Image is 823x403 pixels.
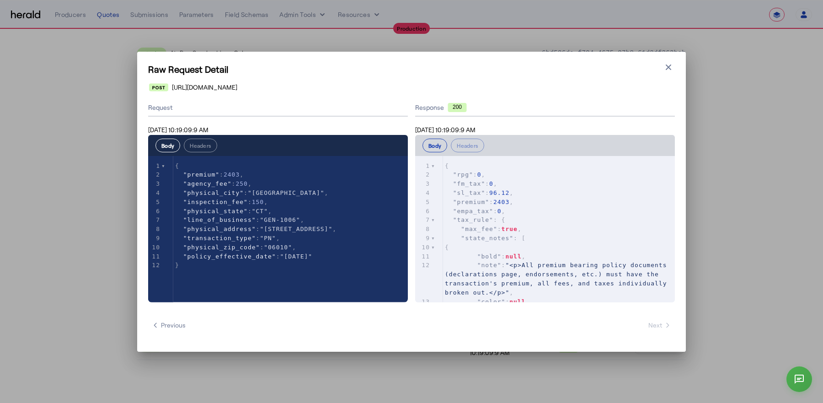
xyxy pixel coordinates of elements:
[415,126,476,134] span: [DATE] 10:19:09:9 AM
[248,189,325,196] span: "[GEOGRAPHIC_DATA]"
[252,208,268,215] span: "CT"
[477,262,502,269] span: "note"
[260,226,332,232] span: "[STREET_ADDRESS]"
[453,208,493,215] span: "empa_tax"
[224,171,240,178] span: 2403
[497,208,502,215] span: 0
[175,162,179,169] span: {
[477,298,506,305] span: "color"
[148,243,161,252] div: 10
[148,99,408,117] div: Request
[445,262,671,296] span: "<p>All premium bearing policy documents (declarations page, endorsements, etc.) must have the tr...
[175,262,179,269] span: }
[175,171,244,178] span: : ,
[645,317,675,333] button: Next
[260,216,300,223] span: "GEN-1006"
[175,208,272,215] span: : ,
[175,189,329,196] span: : ,
[148,207,161,216] div: 6
[505,253,521,260] span: null
[148,198,161,207] div: 5
[445,235,526,242] span: : [
[252,199,264,205] span: 150
[493,199,509,205] span: 2403
[172,83,237,92] span: [URL][DOMAIN_NAME]
[175,226,337,232] span: : ,
[489,189,509,196] span: 96.12
[489,180,493,187] span: 0
[453,216,493,223] span: "tax_rule"
[148,225,161,234] div: 8
[148,215,161,225] div: 7
[148,63,675,75] h1: Raw Request Detail
[415,207,431,216] div: 6
[415,252,431,261] div: 11
[445,262,671,296] span: : ,
[175,216,305,223] span: : ,
[148,261,161,270] div: 12
[175,253,312,260] span: :
[453,104,462,110] text: 200
[260,235,276,242] span: "PN"
[183,226,256,232] span: "physical_address"
[183,180,232,187] span: "agency_fee"
[415,243,431,252] div: 10
[415,179,431,188] div: 3
[148,126,208,134] span: [DATE] 10:19:09:9 AM
[183,199,248,205] span: "inspection_fee"
[280,253,313,260] span: "[DATE]"
[235,180,247,187] span: 250
[445,253,526,260] span: : ,
[175,199,268,205] span: : ,
[509,298,525,305] span: null
[415,170,431,179] div: 2
[422,139,447,152] button: Body
[183,171,219,178] span: "premium"
[445,244,449,251] span: {
[461,235,513,242] span: "state_notes"
[445,180,497,187] span: : ,
[461,226,497,232] span: "max_fee"
[183,216,256,223] span: "line_of_business"
[148,252,161,261] div: 11
[477,171,481,178] span: 0
[183,189,244,196] span: "physical_city"
[148,234,161,243] div: 9
[152,321,186,330] span: Previous
[155,139,180,152] button: Body
[415,161,431,171] div: 1
[453,180,486,187] span: "fm_tax"
[183,253,276,260] span: "policy_effective_date"
[148,188,161,198] div: 4
[415,188,431,198] div: 4
[148,170,161,179] div: 2
[445,216,506,223] span: : {
[477,253,502,260] span: "bold"
[148,161,161,171] div: 1
[175,244,296,251] span: : ,
[415,215,431,225] div: 7
[175,180,252,187] span: : ,
[415,297,431,306] div: 13
[445,199,513,205] span: : ,
[183,244,260,251] span: "physical_zip_code"
[183,208,248,215] span: "physical_state"
[415,225,431,234] div: 8
[175,235,280,242] span: : ,
[445,226,522,232] span: : ,
[453,171,473,178] span: "rpg"
[453,199,489,205] span: "premium"
[184,139,217,152] button: Headers
[445,171,485,178] span: : ,
[183,235,256,242] span: "transaction_type"
[148,179,161,188] div: 3
[415,198,431,207] div: 5
[445,298,529,305] span: : ,
[264,244,292,251] span: "06010"
[445,162,449,169] span: {
[648,321,671,330] span: Next
[415,234,431,243] div: 9
[445,189,513,196] span: : ,
[148,317,189,333] button: Previous
[415,103,675,112] div: Response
